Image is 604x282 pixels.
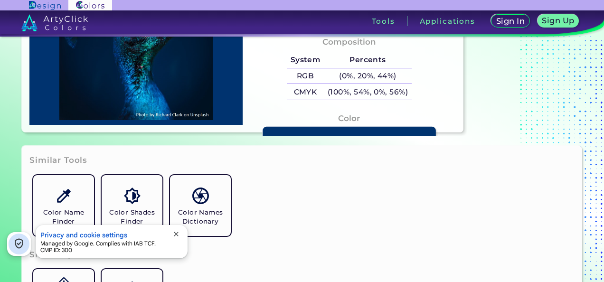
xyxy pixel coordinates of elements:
h5: CMYK [287,84,324,100]
h5: Color Shades Finder [105,208,159,226]
h3: Similar Tools [29,155,87,166]
h5: System [287,52,324,68]
h5: Color Name Finder [37,208,90,226]
h3: Tools [372,18,395,25]
h5: (0%, 20%, 44%) [324,68,412,84]
img: icon_color_shades.svg [124,188,141,204]
a: Color Shades Finder [98,171,166,240]
h5: RGB [287,68,324,84]
h5: Sign Up [544,17,573,24]
img: icon_color_names_dictionary.svg [192,188,209,204]
h5: Percents [324,52,412,68]
h4: Color [338,112,360,125]
h4: Composition [322,35,376,49]
h5: (100%, 54%, 0%, 56%) [324,84,412,100]
a: Sign In [493,15,528,27]
h3: Applications [420,18,475,25]
a: Color Names Dictionary [166,171,235,240]
img: ArtyClick Design logo [29,1,61,10]
a: Color Name Finder [29,171,98,240]
h5: Color Names Dictionary [174,208,227,226]
h5: Sign In [498,18,523,25]
a: Sign Up [539,15,577,27]
img: logo_artyclick_colors_white.svg [21,14,88,31]
img: icon_color_name_finder.svg [56,188,72,204]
